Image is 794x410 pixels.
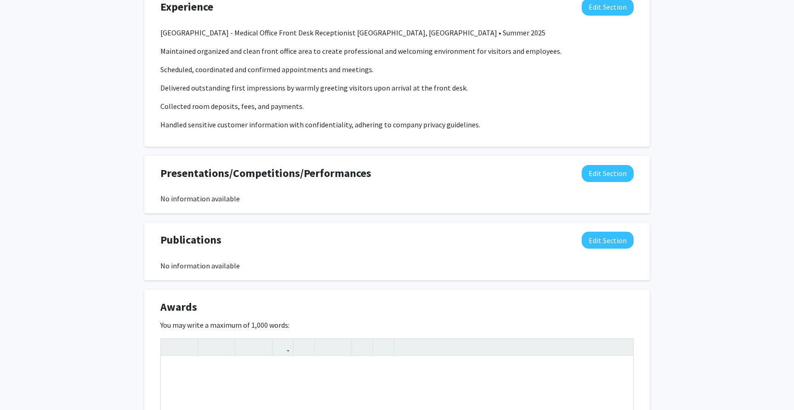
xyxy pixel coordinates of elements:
[216,339,233,355] button: Emphasis (Ctrl + I)
[375,339,391,355] button: Insert horizontal rule
[160,193,634,204] div: No information available
[179,339,195,355] button: Redo (Ctrl + Y)
[317,339,333,355] button: Unordered list
[615,339,631,355] button: Fullscreen
[160,46,634,57] p: Maintained organized and clean front office area to create professional and welcoming environment...
[160,260,634,271] div: No information available
[160,299,197,315] span: Awards
[582,165,634,182] button: Edit Presentations/Competitions/Performances
[7,369,39,403] iframe: Chat
[160,319,289,330] label: You may write a maximum of 1,000 words:
[160,119,634,130] p: Handled sensitive customer information with confidentiality, adhering to company privacy guidelines.
[160,64,634,75] p: Scheduled, coordinated and confirmed appointments and meetings.
[160,82,634,93] p: Delivered outstanding first impressions by warmly greeting visitors upon arrival at the front desk.
[333,339,349,355] button: Ordered list
[296,339,312,355] button: Insert Image
[275,339,291,355] button: Link
[582,232,634,249] button: Edit Publications
[200,339,216,355] button: Strong (Ctrl + B)
[160,232,221,248] span: Publications
[160,27,634,38] p: [GEOGRAPHIC_DATA] - Medical Office Front Desk Receptionist [GEOGRAPHIC_DATA], [GEOGRAPHIC_DATA] •...
[238,339,254,355] button: Superscript
[163,339,179,355] button: Undo (Ctrl + Z)
[160,101,634,112] p: Collected room deposits, fees, and payments.
[354,339,370,355] button: Remove format
[160,165,371,182] span: Presentations/Competitions/Performances
[254,339,270,355] button: Subscript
